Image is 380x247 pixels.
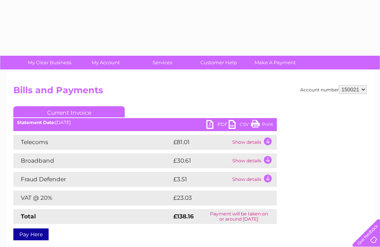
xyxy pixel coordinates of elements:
[132,56,193,69] a: Services
[13,106,125,117] a: Current Invoice
[229,120,251,131] a: CSV
[13,153,171,168] td: Broadband
[201,209,277,224] td: Payment will be taken on or around [DATE]
[75,56,137,69] a: My Account
[171,135,230,150] td: £81.01
[230,153,277,168] td: Show details
[230,135,277,150] td: Show details
[13,120,277,125] div: [DATE]
[13,191,171,205] td: VAT @ 20%
[245,56,306,69] a: Make A Payment
[13,135,171,150] td: Telecoms
[171,172,230,187] td: £3.51
[171,153,230,168] td: £30.61
[13,172,171,187] td: Fraud Defender
[21,213,36,220] strong: Total
[13,228,49,240] a: Pay Here
[300,85,367,94] div: Account number
[171,191,262,205] td: £23.03
[173,213,194,220] strong: £138.16
[17,120,55,125] b: Statement Date:
[206,120,229,131] a: PDF
[19,56,80,69] a: My Clear Business
[251,120,273,131] a: Print
[13,85,367,99] h2: Bills and Payments
[188,56,249,69] a: Customer Help
[230,172,277,187] td: Show details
